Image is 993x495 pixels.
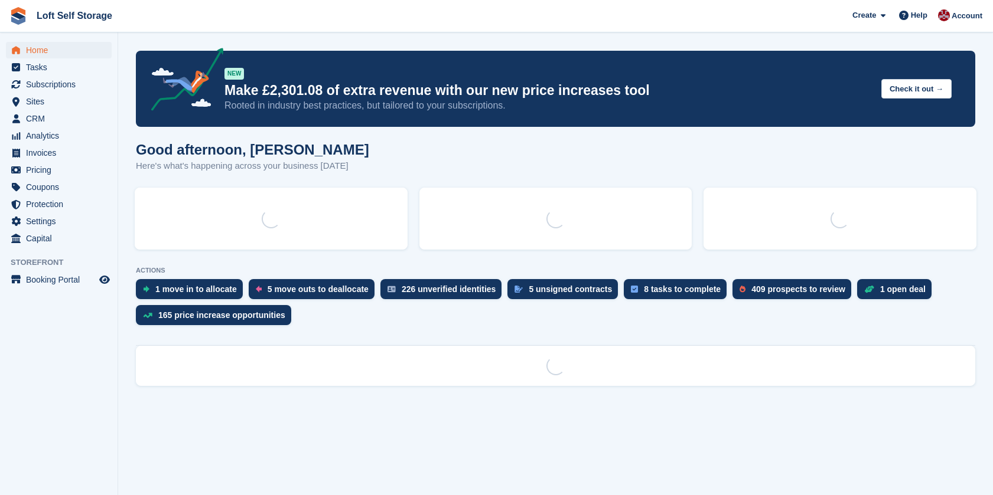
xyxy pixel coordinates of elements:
img: task-75834270c22a3079a89374b754ae025e5fb1db73e45f91037f5363f120a921f8.svg [631,286,638,293]
img: prospect-51fa495bee0391a8d652442698ab0144808aea92771e9ea1ae160a38d050c398.svg [740,286,745,293]
div: 409 prospects to review [751,284,845,294]
p: ACTIONS [136,267,975,274]
h1: Good afternoon, [PERSON_NAME] [136,142,369,158]
div: NEW [224,68,244,80]
a: menu [6,127,112,144]
p: Here's what's happening across your business [DATE] [136,159,369,173]
p: Make £2,301.08 of extra revenue with our new price increases tool [224,82,872,99]
p: Rooted in industry best practices, but tailored to your subscriptions. [224,99,872,112]
a: 5 move outs to deallocate [249,279,380,305]
img: contract_signature_icon-13c848040528278c33f63329250d36e43548de30e8caae1d1a13099fd9432cc5.svg [515,286,523,293]
div: 8 tasks to complete [644,284,721,294]
div: 1 move in to allocate [155,284,237,294]
a: 165 price increase opportunities [136,305,297,331]
img: James Johnson [938,9,950,21]
a: 8 tasks to complete [624,279,732,305]
div: 165 price increase opportunities [158,310,285,320]
a: menu [6,179,112,195]
a: menu [6,110,112,127]
span: Protection [26,196,97,212]
span: Coupons [26,179,97,195]
a: 409 prospects to review [732,279,857,305]
img: stora-icon-8386f47178a22dfd0bd8f6a31ec36ba5ce8667c1dd55bd0f319d3a0aa187defe.svg [9,7,27,25]
span: Analytics [26,127,97,144]
a: menu [6,230,112,247]
div: 5 move outs to deallocate [268,284,369,294]
a: 5 unsigned contracts [507,279,624,305]
span: Subscriptions [26,76,97,93]
a: 226 unverified identities [380,279,508,305]
a: 1 move in to allocate [136,279,249,305]
img: price_increase_opportunities-93ffe204e8149a01c8c9dc8f82e8f89637d9d84a8eef4429ea346261dce0b2c0.svg [143,313,152,318]
span: Account [952,10,982,22]
a: menu [6,42,112,58]
a: menu [6,76,112,93]
span: Help [911,9,927,21]
a: menu [6,196,112,212]
div: 5 unsigned contracts [529,284,612,294]
span: Home [26,42,97,58]
a: menu [6,213,112,230]
a: Preview store [97,273,112,287]
span: Settings [26,213,97,230]
a: menu [6,162,112,178]
img: move_outs_to_deallocate_icon-f764333ba52eb49d3ac5e1228854f67142a1ed5810a6f6cc68b1a99e826820c5.svg [256,286,262,293]
img: price-adjustments-announcement-icon-8257ccfd72463d97f412b2fc003d46551f7dbcb40ab6d574587a9cd5c0d94... [141,48,224,115]
span: Pricing [26,162,97,178]
span: Tasks [26,59,97,76]
button: Check it out → [881,79,952,99]
span: Capital [26,230,97,247]
a: menu [6,271,112,288]
a: Loft Self Storage [32,6,117,25]
img: verify_identity-adf6edd0f0f0b5bbfe63781bf79b02c33cf7c696d77639b501bdc392416b5a36.svg [388,286,396,293]
span: Booking Portal [26,271,97,288]
div: 226 unverified identities [402,284,496,294]
a: menu [6,145,112,161]
a: menu [6,93,112,110]
img: deal-1b604bf984904fb50ccaf53a9ad4b4a5d6e5aea283cecdc64d6e3604feb123c2.svg [864,285,874,293]
a: menu [6,59,112,76]
span: Invoices [26,145,97,161]
span: Create [852,9,876,21]
span: Sites [26,93,97,110]
img: move_ins_to_allocate_icon-fdf77a2bb77ea45bf5b3d319d69a93e2d87916cf1d5bf7949dd705db3b84f3ca.svg [143,286,149,293]
span: CRM [26,110,97,127]
span: Storefront [11,257,118,268]
div: 1 open deal [880,284,926,294]
a: 1 open deal [857,279,937,305]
